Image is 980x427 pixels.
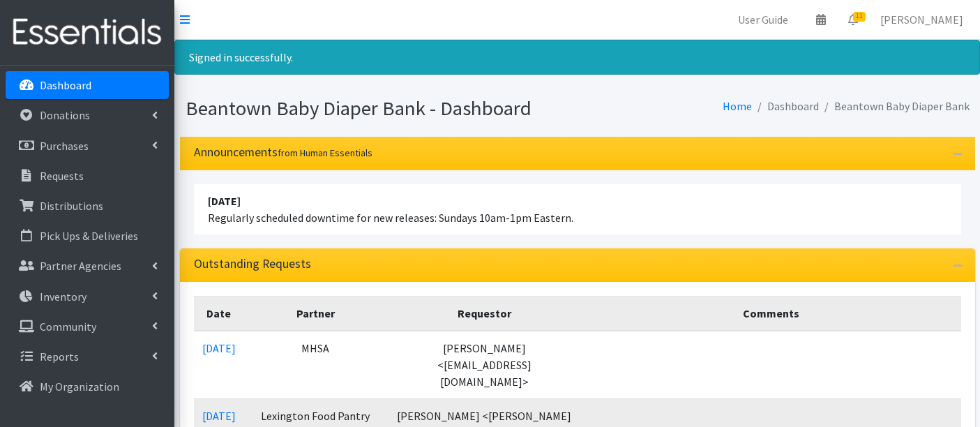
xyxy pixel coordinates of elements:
p: Pick Ups & Deliveries [40,229,138,243]
a: Community [6,313,169,340]
th: Date [194,296,244,331]
p: Community [40,320,96,334]
a: Distributions [6,192,169,220]
a: Home [723,99,752,113]
p: Partner Agencies [40,259,121,273]
a: Donations [6,101,169,129]
a: [DATE] [202,409,236,423]
strong: [DATE] [208,194,241,208]
h3: Announcements [194,145,372,160]
p: My Organization [40,380,119,394]
small: from Human Essentials [278,147,372,159]
p: Distributions [40,199,103,213]
li: Beantown Baby Diaper Bank [819,96,970,117]
a: [PERSON_NAME] [869,6,974,33]
p: Requests [40,169,84,183]
td: [PERSON_NAME] <[EMAIL_ADDRESS][DOMAIN_NAME]> [387,331,581,399]
a: 11 [837,6,869,33]
h1: Beantown Baby Diaper Bank - Dashboard [186,96,573,121]
p: Inventory [40,290,86,304]
p: Donations [40,108,90,122]
a: Requests [6,162,169,190]
span: 11 [853,12,866,22]
div: Signed in successfully. [174,40,980,75]
th: Requestor [387,296,581,331]
a: Reports [6,343,169,370]
img: HumanEssentials [6,9,169,56]
p: Purchases [40,139,89,153]
li: Regularly scheduled downtime for new releases: Sundays 10am-1pm Eastern. [194,184,961,234]
a: [DATE] [202,341,236,355]
th: Comments [581,296,960,331]
a: Purchases [6,132,169,160]
h3: Outstanding Requests [194,257,311,271]
a: My Organization [6,373,169,400]
li: Dashboard [752,96,819,117]
a: Dashboard [6,71,169,99]
p: Dashboard [40,78,91,92]
a: Partner Agencies [6,252,169,280]
th: Partner [244,296,388,331]
td: MHSA [244,331,388,399]
p: Reports [40,350,79,364]
a: Inventory [6,283,169,310]
a: Pick Ups & Deliveries [6,222,169,250]
a: User Guide [727,6,799,33]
